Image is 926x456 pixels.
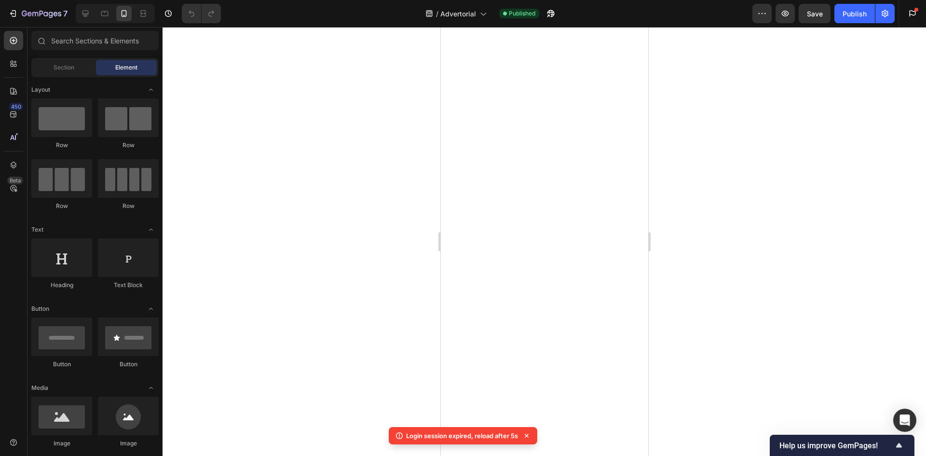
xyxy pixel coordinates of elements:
iframe: Design area [441,27,648,456]
button: Save [799,4,831,23]
span: Toggle open [143,380,159,396]
span: Toggle open [143,301,159,317]
p: Login session expired, reload after 5s [406,431,518,441]
div: Image [31,439,92,448]
div: Button [31,360,92,369]
span: Toggle open [143,82,159,97]
span: Text [31,225,43,234]
span: Help us improve GemPages! [779,441,893,450]
span: Element [115,63,137,72]
span: Section [54,63,74,72]
div: Row [98,141,159,150]
div: Publish [843,9,867,19]
p: 7 [63,8,68,19]
span: / [436,9,438,19]
div: Beta [7,177,23,184]
span: Layout [31,85,50,94]
div: Row [31,202,92,210]
div: Button [98,360,159,369]
span: Save [807,10,823,18]
div: Image [98,439,159,448]
button: Show survey - Help us improve GemPages! [779,440,905,451]
span: Button [31,304,49,313]
span: Toggle open [143,222,159,237]
div: Row [98,202,159,210]
div: Text Block [98,281,159,290]
div: Open Intercom Messenger [893,409,916,432]
span: Advertorial [440,9,476,19]
div: Heading [31,281,92,290]
div: Undo/Redo [182,4,221,23]
button: Publish [834,4,875,23]
div: 450 [9,103,23,111]
button: 7 [4,4,72,23]
span: Published [509,9,535,18]
div: Row [31,141,92,150]
input: Search Sections & Elements [31,31,159,50]
span: Media [31,384,48,392]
